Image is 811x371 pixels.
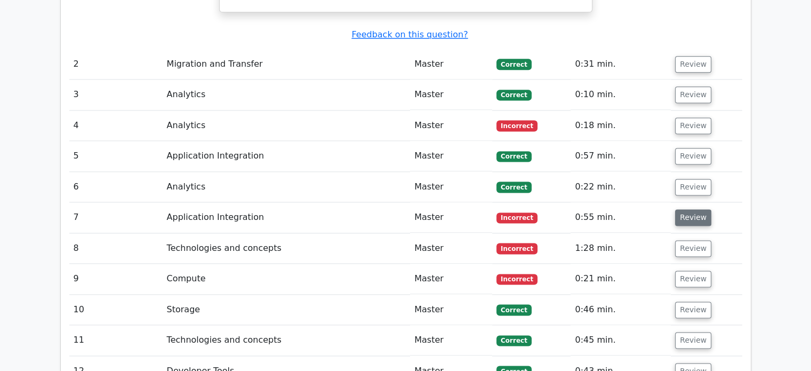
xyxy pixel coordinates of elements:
[163,233,411,264] td: Technologies and concepts
[163,110,411,141] td: Analytics
[496,120,537,131] span: Incorrect
[410,141,492,171] td: Master
[496,335,531,346] span: Correct
[571,202,671,233] td: 0:55 min.
[69,233,163,264] td: 8
[496,90,531,100] span: Correct
[69,80,163,110] td: 3
[163,172,411,202] td: Analytics
[496,243,537,254] span: Incorrect
[496,181,531,192] span: Correct
[410,264,492,294] td: Master
[571,325,671,356] td: 0:45 min.
[69,110,163,141] td: 4
[163,202,411,233] td: Application Integration
[163,141,411,171] td: Application Integration
[163,325,411,356] td: Technologies and concepts
[496,212,537,223] span: Incorrect
[410,49,492,80] td: Master
[69,172,163,202] td: 6
[410,295,492,325] td: Master
[410,172,492,202] td: Master
[675,271,711,287] button: Review
[69,49,163,80] td: 2
[163,80,411,110] td: Analytics
[675,302,711,318] button: Review
[163,49,411,80] td: Migration and Transfer
[571,49,671,80] td: 0:31 min.
[410,202,492,233] td: Master
[351,29,468,40] a: Feedback on this question?
[571,264,671,294] td: 0:21 min.
[675,117,711,134] button: Review
[571,80,671,110] td: 0:10 min.
[571,233,671,264] td: 1:28 min.
[69,295,163,325] td: 10
[163,264,411,294] td: Compute
[675,332,711,349] button: Review
[496,59,531,69] span: Correct
[163,295,411,325] td: Storage
[69,264,163,294] td: 9
[496,274,537,285] span: Incorrect
[675,209,711,226] button: Review
[496,304,531,315] span: Correct
[571,172,671,202] td: 0:22 min.
[571,141,671,171] td: 0:57 min.
[571,295,671,325] td: 0:46 min.
[675,240,711,257] button: Review
[571,110,671,141] td: 0:18 min.
[410,110,492,141] td: Master
[496,151,531,162] span: Correct
[410,80,492,110] td: Master
[69,325,163,356] td: 11
[410,233,492,264] td: Master
[410,325,492,356] td: Master
[69,202,163,233] td: 7
[675,86,711,103] button: Review
[675,148,711,164] button: Review
[675,179,711,195] button: Review
[675,56,711,73] button: Review
[69,141,163,171] td: 5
